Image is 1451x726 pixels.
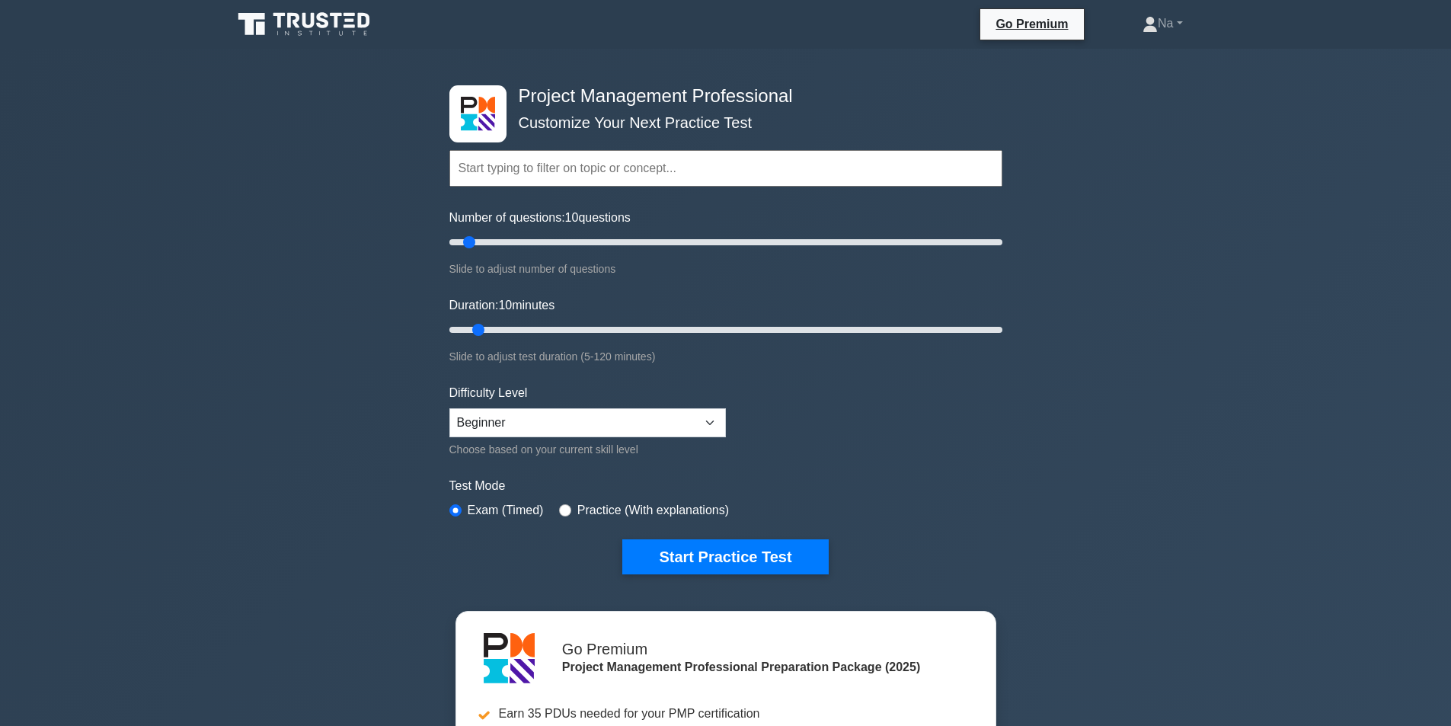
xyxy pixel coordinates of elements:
button: Start Practice Test [622,539,828,574]
label: Number of questions: questions [449,209,631,227]
div: Slide to adjust test duration (5-120 minutes) [449,347,1002,366]
label: Difficulty Level [449,384,528,402]
label: Test Mode [449,477,1002,495]
label: Duration: minutes [449,296,555,315]
span: 10 [498,299,512,312]
label: Exam (Timed) [468,501,544,520]
label: Practice (With explanations) [577,501,729,520]
a: Na [1106,8,1219,39]
input: Start typing to filter on topic or concept... [449,150,1002,187]
span: 10 [565,211,579,224]
h4: Project Management Professional [513,85,928,107]
a: Go Premium [986,14,1077,34]
div: Choose based on your current skill level [449,440,726,459]
div: Slide to adjust number of questions [449,260,1002,278]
